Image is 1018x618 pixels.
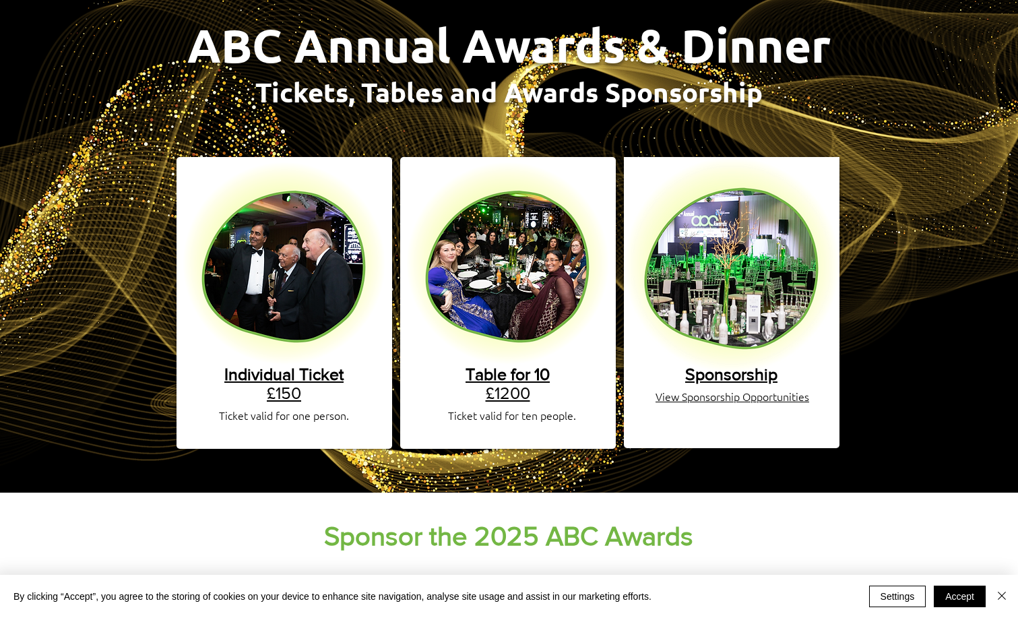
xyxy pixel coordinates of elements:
[219,408,349,423] span: Ticket valid for one person.
[869,586,926,607] button: Settings
[448,408,576,423] span: Ticket valid for ten people.
[656,389,809,404] a: View Sponsorship Opportunities
[934,586,986,607] button: Accept
[406,162,609,365] img: table ticket.png
[324,521,693,551] span: Sponsor the 2025 ABC Awards
[13,590,651,602] span: By clicking “Accept”, you agree to the storing of cookies on your device to enhance site navigati...
[994,588,1010,604] img: Close
[224,365,344,402] a: Individual Ticket£150
[224,365,344,383] span: Individual Ticket
[183,162,385,365] img: single ticket.png
[466,365,550,383] span: Table for 10
[685,365,777,383] a: Sponsorship
[187,16,831,73] span: ABC Annual Awards & Dinner
[994,586,1010,607] button: Close
[624,157,839,373] img: ABC AWARDS WEBSITE BACKGROUND BLOB (1).png
[255,74,763,109] span: Tickets, Tables and Awards Sponsorship
[466,365,550,402] a: Table for 10£1200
